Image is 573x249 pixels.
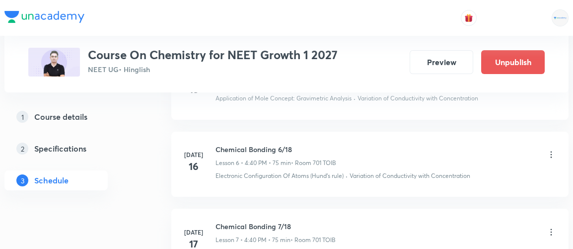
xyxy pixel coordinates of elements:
[291,159,336,167] p: • Room 701 TOIB
[4,11,84,23] img: Company Logo
[464,13,473,22] img: avatar
[350,171,470,180] p: Variation of Conductivity with Concentration
[481,50,545,74] button: Unpublish
[410,50,473,74] button: Preview
[215,159,291,167] p: Lesson 6 • 4:40 PM • 75 min
[215,221,336,232] h6: Chemical Bonding 7/18
[4,139,140,159] a: 2Specifications
[461,10,477,26] button: avatar
[184,228,204,237] h6: [DATE]
[358,94,478,103] p: Variation of Conductivity with Concentration
[34,111,87,123] h5: Course details
[184,159,204,174] h4: 16
[215,236,290,245] p: Lesson 7 • 4:40 PM • 75 min
[215,144,336,155] h6: Chemical Bonding 6/18
[290,236,336,245] p: • Room 701 TOIB
[4,11,84,25] a: Company Logo
[34,143,86,155] h5: Specifications
[88,64,338,75] p: NEET UG • Hinglish
[4,107,140,127] a: 1Course details
[552,9,569,26] img: Rahul Mishra
[16,174,28,186] p: 3
[215,171,344,180] p: Electronic Configuration Of Atoms (Hund's rule)
[346,171,348,180] div: ·
[16,111,28,123] p: 1
[28,48,80,77] img: 99B1373B-3E38-466B-806F-1839189E4867_plus.png
[88,48,338,62] h3: Course On Chemistry for NEET Growth 1 2027
[354,94,356,103] div: ·
[215,94,352,103] p: Application of Mole Concept: Gravimetric Analysis
[34,174,69,186] h5: Schedule
[16,143,28,155] p: 2
[184,150,204,159] h6: [DATE]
